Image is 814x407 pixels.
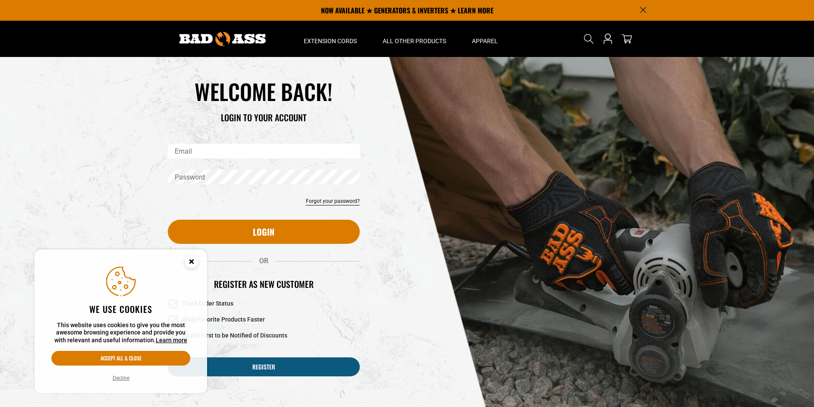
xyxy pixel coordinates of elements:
[168,357,360,376] a: Register
[168,278,360,290] h2: Register as new customer
[179,32,266,46] img: Bad Ass Extension Cords
[35,249,207,394] aside: Cookie Consent
[51,322,190,344] p: This website uses cookies to give you the most awesome browsing experience and provide you with r...
[168,299,360,309] li: Track Order Status
[306,197,360,205] a: Forgot your password?
[156,337,187,344] a: Learn more
[51,351,190,366] button: Accept all & close
[383,37,446,45] span: All Other Products
[168,331,360,341] li: Be the First to be Notified of Discounts
[459,21,511,57] summary: Apparel
[291,21,370,57] summary: Extension Cords
[110,374,132,382] button: Decline
[168,315,360,325] li: Shop Favorite Products Faster
[472,37,498,45] span: Apparel
[168,112,360,123] h3: LOGIN TO YOUR ACCOUNT
[168,220,360,244] button: Login
[168,78,360,105] h1: WELCOME BACK!
[51,303,190,315] h2: We use cookies
[252,257,275,265] span: OR
[582,32,596,46] summary: Search
[304,37,357,45] span: Extension Cords
[370,21,459,57] summary: All Other Products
